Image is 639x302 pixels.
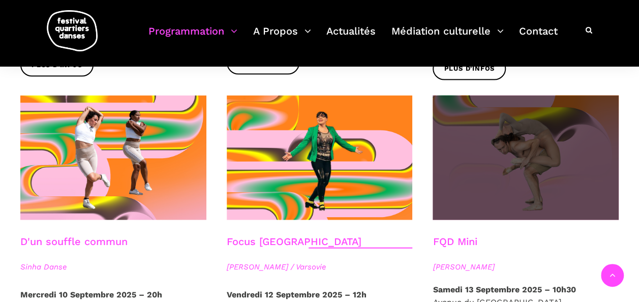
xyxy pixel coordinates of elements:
[433,235,477,248] a: FQD Mini
[326,22,376,52] a: Actualités
[148,22,237,52] a: Programmation
[519,22,558,52] a: Contact
[433,261,619,273] span: [PERSON_NAME]
[227,261,413,273] span: [PERSON_NAME] / Varsovie
[433,57,506,80] a: Plus d'infos
[47,10,98,51] img: logo-fqd-med
[20,290,162,299] strong: Mercredi 10 Septembre 2025 – 20h
[253,22,311,52] a: A Propos
[227,235,361,248] a: Focus [GEOGRAPHIC_DATA]
[227,290,367,299] strong: Vendredi 12 Septembre 2025 – 12h
[20,261,206,273] span: Sinha Danse
[391,22,504,52] a: Médiation culturelle
[444,64,495,74] span: Plus d'infos
[20,235,128,248] a: D'un souffle commun
[433,285,575,294] strong: Samedi 13 Septembre 2025 – 10h30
